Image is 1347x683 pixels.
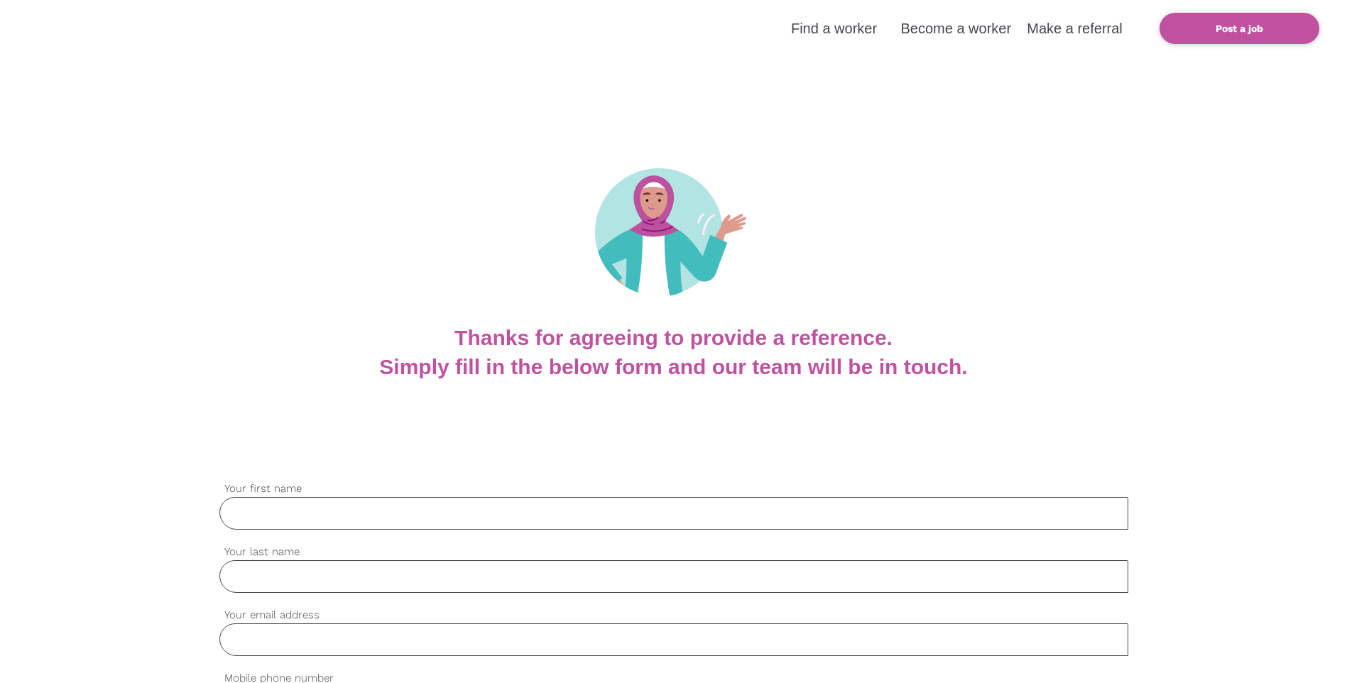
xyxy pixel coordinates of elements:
[900,21,1011,36] a: Become a worker
[791,21,877,36] a: Find a worker
[219,481,1128,497] label: Your first name
[1160,13,1319,44] a: Post a job
[379,355,967,378] b: Simply fill in the below form and our team will be in touch.
[1216,23,1263,34] b: Post a job
[219,544,1128,560] label: Your last name
[1027,21,1123,36] a: Make a referral
[219,607,1128,623] label: Your email address
[454,326,893,349] b: Thanks for agreeing to provide a reference.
